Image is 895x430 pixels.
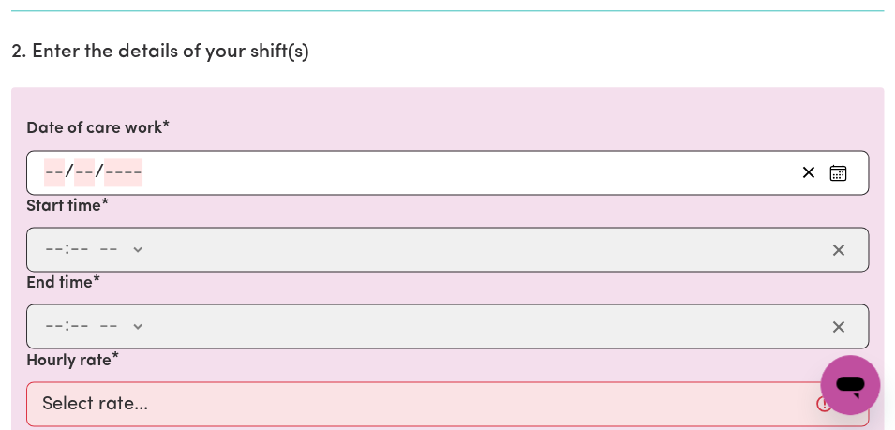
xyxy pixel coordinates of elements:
span: / [65,162,74,183]
input: -- [44,158,65,186]
input: -- [44,312,65,340]
span: : [65,239,69,259]
input: -- [69,235,90,263]
iframe: Button to launch messaging window [820,355,880,415]
input: -- [74,158,95,186]
span: / [95,162,104,183]
input: -- [44,235,65,263]
label: Date of care work [26,117,162,141]
label: Start time [26,195,101,219]
label: Hourly rate [26,348,112,373]
button: Clear date [794,158,823,186]
h2: 2. Enter the details of your shift(s) [11,41,884,65]
span: : [65,316,69,336]
input: -- [69,312,90,340]
button: Enter the date of care work [823,158,853,186]
label: End time [26,272,93,296]
input: ---- [104,158,142,186]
